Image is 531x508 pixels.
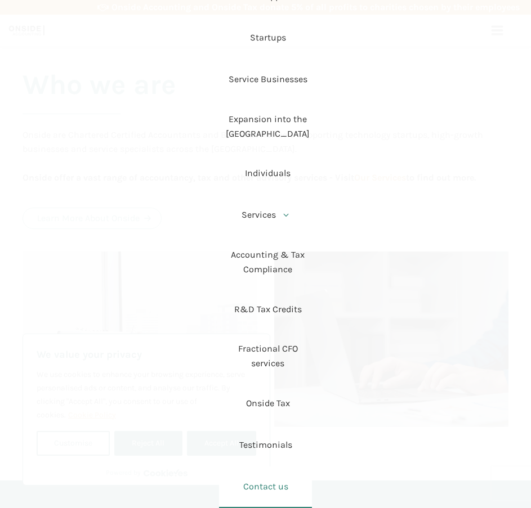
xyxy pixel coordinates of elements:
a: Onside Tax [219,383,312,425]
a: Contact us [219,466,312,508]
a: Testimonials [219,425,312,466]
a: Fractional CFO services [219,330,312,383]
a: R&D Tax Credits [219,289,312,330]
a: Expansion into the [GEOGRAPHIC_DATA] [219,101,312,153]
a: Startups [219,17,312,59]
a: Accounting & Tax Compliance [219,236,312,289]
a: Services [219,195,312,236]
a: Service Businesses [219,59,312,101]
a: Individuals [219,153,312,195]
